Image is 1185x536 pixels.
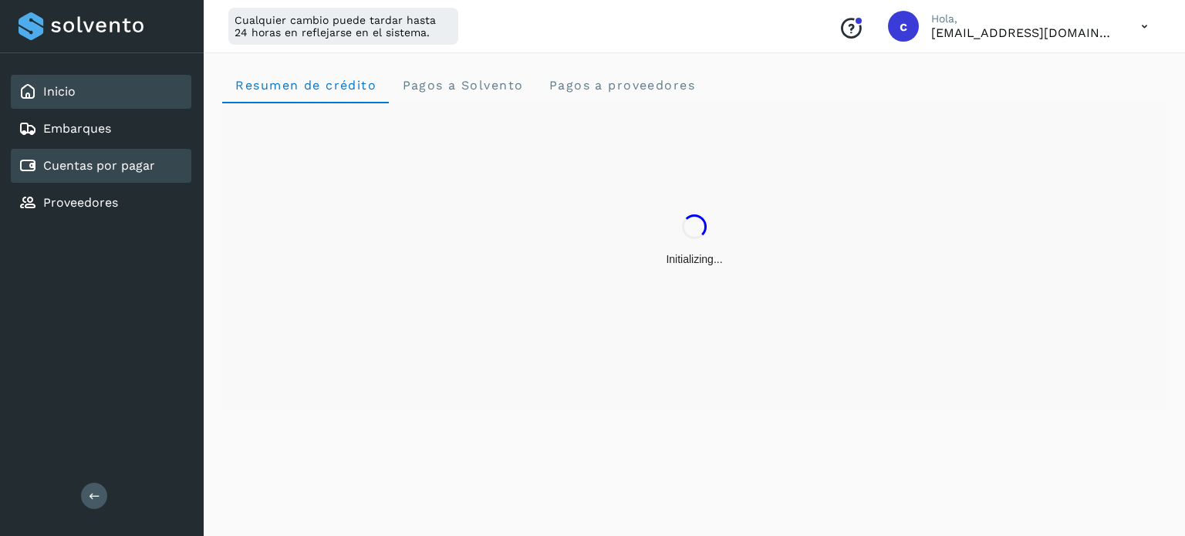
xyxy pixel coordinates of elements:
a: Proveedores [43,195,118,210]
div: Embarques [11,112,191,146]
span: Resumen de crédito [235,78,376,93]
div: Proveedores [11,186,191,220]
a: Inicio [43,84,76,99]
div: Cualquier cambio puede tardar hasta 24 horas en reflejarse en el sistema. [228,8,458,45]
div: Inicio [11,75,191,109]
span: Pagos a Solvento [401,78,523,93]
p: cxp1@53cargo.com [931,25,1116,40]
div: Cuentas por pagar [11,149,191,183]
p: Hola, [931,12,1116,25]
a: Embarques [43,121,111,136]
a: Cuentas por pagar [43,158,155,173]
span: Pagos a proveedores [548,78,695,93]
